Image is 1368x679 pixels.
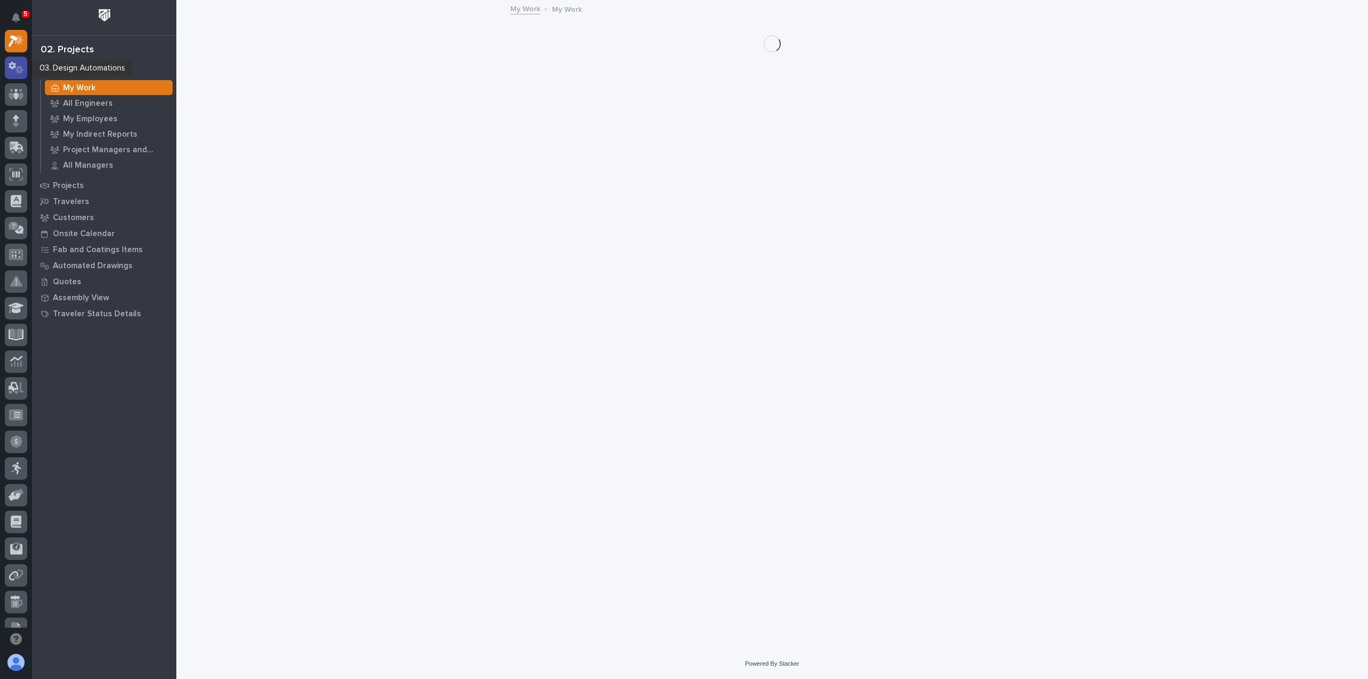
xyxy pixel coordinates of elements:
[32,290,176,306] a: Assembly View
[11,59,195,76] p: How can we help?
[32,274,176,290] a: Quotes
[63,114,118,124] p: My Employees
[745,660,799,667] a: Powered By Stacker
[53,245,143,255] p: Fab and Coatings Items
[63,161,113,170] p: All Managers
[41,96,176,111] a: All Engineers
[63,83,96,93] p: My Work
[32,225,176,241] a: Onsite Calendar
[53,67,85,77] p: My Work
[36,176,135,184] div: We're available if you need us!
[41,44,94,56] div: 02. Projects
[32,306,176,322] a: Traveler Status Details
[63,130,137,139] p: My Indirect Reports
[32,64,176,80] a: My Work
[53,261,133,271] p: Automated Drawings
[11,165,30,184] img: 1736555164131-43832dd5-751b-4058-ba23-39d91318e5a0
[11,136,19,144] div: 📖
[11,10,32,32] img: Stacker
[41,142,176,157] a: Project Managers and Engineers
[552,3,582,14] p: My Work
[106,198,129,206] span: Pylon
[67,136,75,144] div: 🔗
[53,229,115,239] p: Onsite Calendar
[32,257,176,274] a: Automated Drawings
[6,130,63,150] a: 📖Help Docs
[24,10,27,18] p: 5
[13,13,27,30] div: Notifications5
[32,209,176,225] a: Customers
[182,168,195,181] button: Start new chat
[41,158,176,173] a: All Managers
[32,193,176,209] a: Travelers
[5,6,27,29] button: Notifications
[77,135,136,145] span: Onboarding Call
[53,181,84,191] p: Projects
[53,213,94,223] p: Customers
[510,2,540,14] a: My Work
[95,5,114,25] img: Workspace Logo
[11,42,195,59] p: Welcome 👋
[53,197,89,207] p: Travelers
[41,80,176,95] a: My Work
[63,145,168,155] p: Project Managers and Engineers
[53,277,81,287] p: Quotes
[75,197,129,206] a: Powered byPylon
[32,177,176,193] a: Projects
[63,99,113,108] p: All Engineers
[5,628,27,650] button: Open support chat
[41,127,176,142] a: My Indirect Reports
[5,651,27,674] button: users-avatar
[53,293,109,303] p: Assembly View
[36,165,175,176] div: Start new chat
[53,309,141,319] p: Traveler Status Details
[21,135,58,145] span: Help Docs
[63,130,141,150] a: 🔗Onboarding Call
[32,241,176,257] a: Fab and Coatings Items
[41,111,176,126] a: My Employees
